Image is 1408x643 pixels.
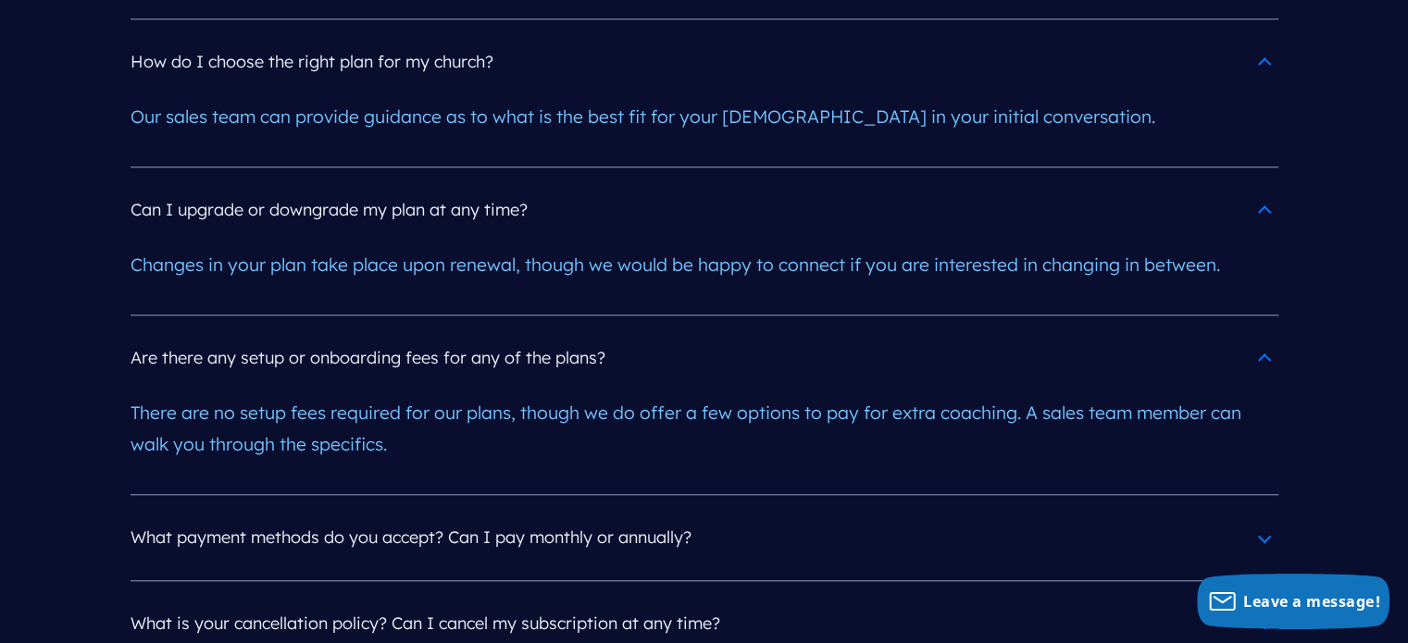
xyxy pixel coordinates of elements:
h4: What payment methods do you accept? Can I pay monthly or annually? [131,513,1278,562]
div: There are no setup fees required for our plans, though we do offer a few options to pay for extra... [131,382,1278,476]
h4: Are there any setup or onboarding fees for any of the plans? [131,334,1278,382]
h4: How do I choose the right plan for my church? [131,38,1278,86]
span: Leave a message! [1243,591,1380,612]
button: Leave a message! [1197,574,1389,629]
div: Our sales team can provide guidance as to what is the best fit for your [DEMOGRAPHIC_DATA] in you... [131,86,1278,148]
h4: Can I upgrade or downgrade my plan at any time? [131,186,1278,234]
div: Changes in your plan take place upon renewal, though we would be happy to connect if you are inte... [131,234,1278,296]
